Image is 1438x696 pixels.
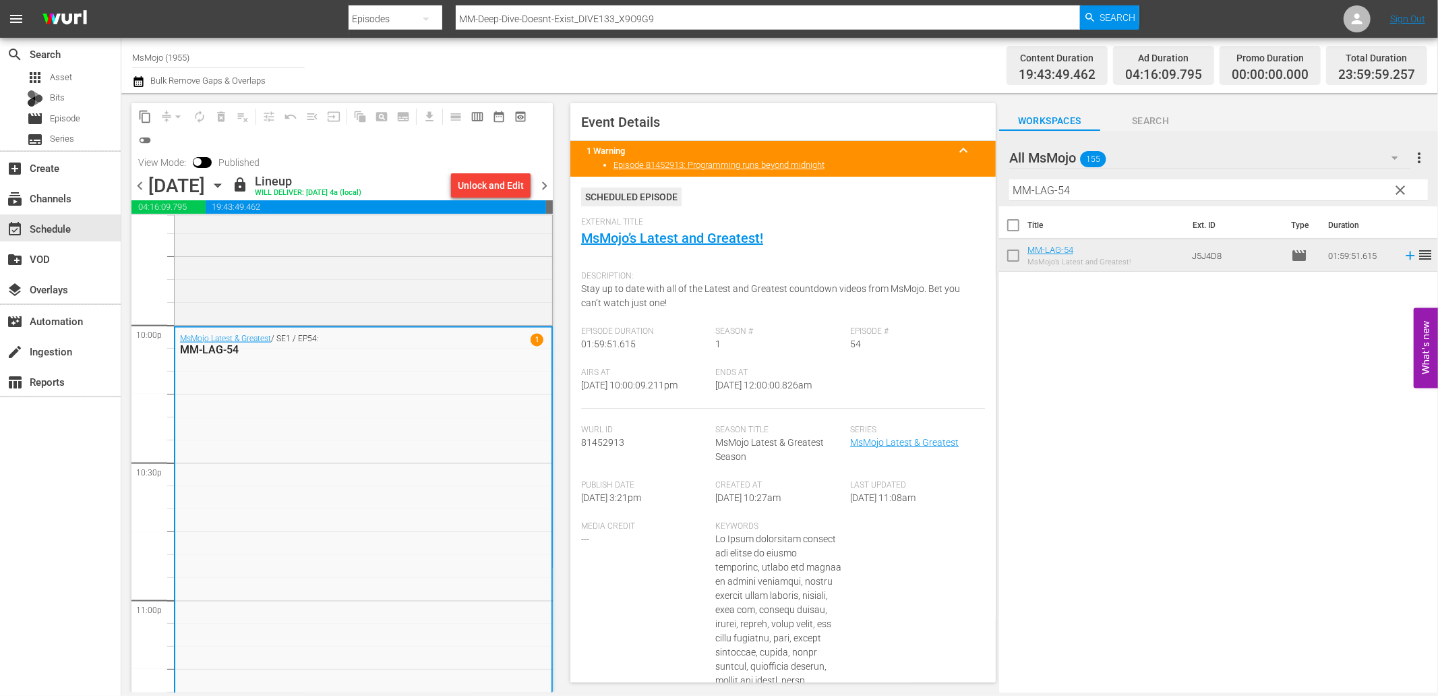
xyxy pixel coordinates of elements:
span: preview_outlined [514,110,527,123]
span: chevron_left [131,177,148,194]
div: Unlock and Edit [458,173,524,198]
span: [DATE] 12:00:00.826am [716,380,812,390]
img: ans4CAIJ8jUAAAAAAAAAAAAAAAAAAAAAAAAgQb4GAAAAAAAAAAAAAAAAAAAAAAAAJMjXAAAAAAAAAAAAAAAAAAAAAAAAgAT5G... [32,3,97,35]
span: Copy Lineup [134,106,156,127]
span: Ends At [716,368,844,378]
span: Asset [50,71,72,84]
span: 54 [850,339,861,349]
span: clear [1393,182,1409,198]
span: Bits [50,91,65,105]
span: Channels [7,191,23,207]
span: Search [1100,113,1201,129]
span: Workspaces [999,113,1100,129]
span: Day Calendar View [440,103,467,129]
span: Published [212,157,266,168]
span: Publish Date [581,480,709,491]
span: VOD [7,252,23,268]
div: / SE1 / EP54: [180,334,479,356]
span: Remove Gaps & Overlaps [156,106,189,127]
div: MM-LAG-54 [180,343,479,356]
span: 00:00:00.000 [1232,67,1309,83]
button: Open Feedback Widget [1414,308,1438,388]
div: Promo Duration [1232,49,1309,67]
span: 00:00:00.743 [546,200,553,214]
span: Season Title [716,425,844,436]
span: Bulk Remove Gaps & Overlaps [148,76,266,86]
span: 81452913 [581,437,624,448]
span: 1 [531,333,543,346]
span: 01:59:51.615 [581,339,636,349]
span: [DATE] 3:21pm [581,492,641,503]
button: more_vert [1412,142,1428,174]
span: External Title [581,217,978,228]
span: 19:43:49.462 [1019,67,1096,83]
span: Series [27,132,43,148]
button: clear [1389,179,1411,200]
span: date_range_outlined [492,110,506,123]
span: 04:16:09.795 [1125,67,1202,83]
a: MsMojo Latest & Greatest [180,334,271,343]
span: Season # [716,326,844,337]
span: Series [50,132,74,146]
div: WILL DELIVER: [DATE] 4a (local) [255,189,361,198]
th: Ext. ID [1185,206,1284,244]
div: MsMojo’s Latest and Greatest! [1027,258,1131,266]
span: Asset [27,69,43,86]
span: Stay up to date with all of the Latest and Greatest countdown videos from MsMojo. Bet you can’t w... [581,283,960,308]
span: Wurl Id [581,425,709,436]
span: chevron_right [536,177,553,194]
title: 1 Warning [587,146,947,156]
span: layers [7,282,23,298]
div: Bits [27,90,43,107]
span: Episode [1292,248,1308,264]
div: Content Duration [1019,49,1096,67]
div: [DATE] [148,175,205,197]
span: Search [1100,5,1136,30]
a: MM-LAG-54 [1027,245,1073,255]
span: [DATE] 10:27am [716,492,781,503]
span: movie_filter [7,314,23,330]
div: Ad Duration [1125,49,1202,67]
a: MsMojo Latest & Greatest [850,437,959,448]
span: Media Credit [581,521,709,532]
span: Last Updated [850,480,978,491]
span: reorder [1418,247,1434,263]
span: Airs At [581,368,709,378]
span: Update Metadata from Key Asset [323,106,344,127]
span: lock [232,177,248,193]
span: [DATE] 10:00:09.211pm [581,380,678,390]
span: 23:59:59.257 [1338,67,1415,83]
span: content_copy [138,110,152,123]
span: 1 [716,339,721,349]
span: event_available [7,221,23,237]
a: MsMojo’s Latest and Greatest! [581,230,763,246]
svg: Add to Schedule [1403,248,1418,263]
div: All MsMojo [1009,139,1411,177]
div: Total Duration [1338,49,1415,67]
span: Clear Lineup [232,106,253,127]
span: Episode [27,111,43,127]
span: Series [850,425,978,436]
span: Episode # [850,326,978,337]
span: Download as CSV [414,103,440,129]
span: Loop Content [189,106,210,127]
span: Search [7,47,23,63]
span: 04:16:09.795 [131,200,206,214]
span: Episode Duration [581,326,709,337]
span: menu [8,11,24,27]
div: Lineup [255,174,361,189]
td: J5J4D8 [1187,239,1286,272]
span: [DATE] 11:08am [850,492,916,503]
th: Title [1027,206,1185,244]
span: Event Details [581,114,660,130]
div: Scheduled Episode [581,187,682,206]
span: Keywords [716,521,844,532]
button: keyboard_arrow_up [947,134,980,167]
span: calendar_view_week_outlined [471,110,484,123]
button: Unlock and Edit [451,173,531,198]
span: 19:43:49.462 [206,200,546,214]
button: Search [1080,5,1139,30]
a: Episode 81452913: Programming runs beyond midnight [613,160,825,170]
th: Type [1284,206,1321,244]
a: Sign Out [1390,13,1425,24]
